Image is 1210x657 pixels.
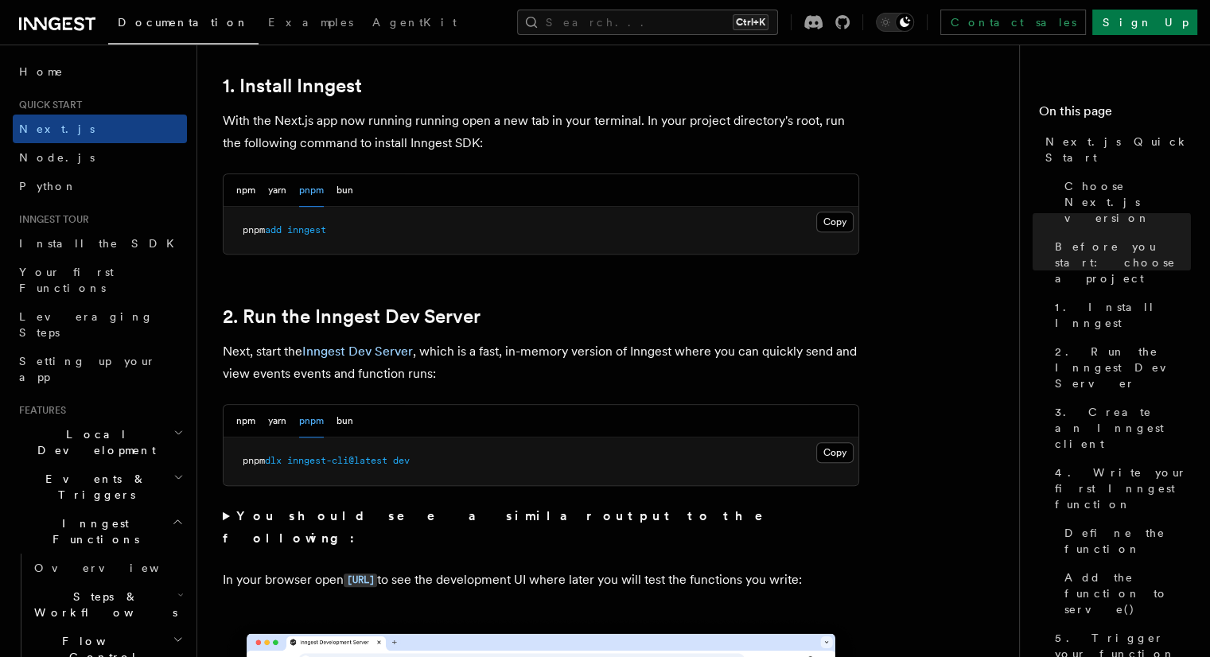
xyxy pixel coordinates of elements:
a: Next.js Quick Start [1039,127,1191,172]
a: Setting up your app [13,347,187,391]
span: Your first Functions [19,266,114,294]
span: pnpm [243,455,265,466]
a: Home [13,57,187,86]
a: Overview [28,554,187,582]
span: Setting up your app [19,355,156,383]
a: Install the SDK [13,229,187,258]
a: AgentKit [363,5,466,43]
a: Documentation [108,5,259,45]
h4: On this page [1039,102,1191,127]
a: Next.js [13,115,187,143]
span: 1. Install Inngest [1055,299,1191,331]
button: Copy [816,442,854,463]
button: pnpm [299,405,324,437]
span: Before you start: choose a project [1055,239,1191,286]
a: 1. Install Inngest [223,75,362,97]
span: 3. Create an Inngest client [1055,404,1191,452]
strong: You should see a similar output to the following: [223,508,785,546]
a: Your first Functions [13,258,187,302]
button: bun [337,174,353,207]
a: [URL] [344,572,377,587]
span: Examples [268,16,353,29]
button: Local Development [13,420,187,465]
span: Features [13,404,66,417]
a: Add the function to serve() [1058,563,1191,624]
button: yarn [268,174,286,207]
a: Define the function [1058,519,1191,563]
p: With the Next.js app now running running open a new tab in your terminal. In your project directo... [223,110,859,154]
span: Quick start [13,99,82,111]
button: yarn [268,405,286,437]
span: Next.js Quick Start [1045,134,1191,165]
a: Leveraging Steps [13,302,187,347]
code: [URL] [344,573,377,587]
button: npm [236,405,255,437]
a: Choose Next.js version [1058,172,1191,232]
button: Steps & Workflows [28,582,187,627]
span: Inngest Functions [13,515,172,547]
span: Steps & Workflows [28,589,177,620]
p: Next, start the , which is a fast, in-memory version of Inngest where you can quickly send and vi... [223,340,859,385]
p: In your browser open to see the development UI where later you will test the functions you write: [223,569,859,592]
span: 2. Run the Inngest Dev Server [1055,344,1191,391]
span: Inngest tour [13,213,89,226]
span: inngest [287,224,326,235]
span: Node.js [19,151,95,164]
summary: You should see a similar output to the following: [223,505,859,550]
button: Search...Ctrl+K [517,10,778,35]
button: pnpm [299,174,324,207]
a: Before you start: choose a project [1049,232,1191,293]
span: Events & Triggers [13,471,173,503]
a: 2. Run the Inngest Dev Server [223,305,480,328]
a: Inngest Dev Server [302,344,413,359]
button: Events & Triggers [13,465,187,509]
span: Add the function to serve() [1064,570,1191,617]
span: dev [393,455,410,466]
span: Overview [34,562,198,574]
a: Node.js [13,143,187,172]
span: Install the SDK [19,237,184,250]
span: AgentKit [372,16,457,29]
span: dlx [265,455,282,466]
button: Inngest Functions [13,509,187,554]
kbd: Ctrl+K [733,14,768,30]
button: npm [236,174,255,207]
a: 2. Run the Inngest Dev Server [1049,337,1191,398]
span: Python [19,180,77,192]
span: Choose Next.js version [1064,178,1191,226]
a: Contact sales [940,10,1086,35]
button: bun [337,405,353,437]
span: Leveraging Steps [19,310,154,339]
span: Documentation [118,16,249,29]
a: Sign Up [1092,10,1197,35]
a: 3. Create an Inngest client [1049,398,1191,458]
span: inngest-cli@latest [287,455,387,466]
span: Local Development [13,426,173,458]
button: Toggle dark mode [876,13,914,32]
span: 4. Write your first Inngest function [1055,465,1191,512]
a: Python [13,172,187,200]
a: 4. Write your first Inngest function [1049,458,1191,519]
span: Next.js [19,122,95,135]
a: Examples [259,5,363,43]
span: Define the function [1064,525,1191,557]
span: Home [19,64,64,80]
span: add [265,224,282,235]
span: pnpm [243,224,265,235]
button: Copy [816,212,854,232]
a: 1. Install Inngest [1049,293,1191,337]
